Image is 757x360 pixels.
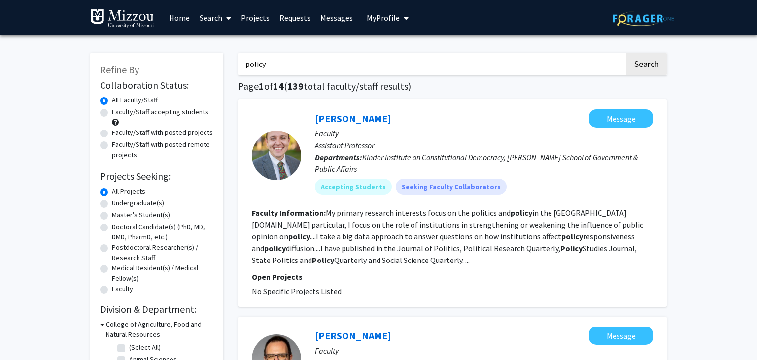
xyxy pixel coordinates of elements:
[259,80,264,92] span: 1
[7,316,42,353] iframe: Chat
[396,179,507,195] mat-chip: Seeking Faculty Collaborators
[288,231,310,241] b: policy
[367,13,400,23] span: My Profile
[275,0,315,35] a: Requests
[511,208,532,218] b: policy
[100,64,139,76] span: Refine By
[315,112,391,125] a: [PERSON_NAME]
[100,170,213,182] h2: Projects Seeking:
[164,0,195,35] a: Home
[238,80,667,92] h1: Page of ( total faculty/staff results)
[112,139,213,160] label: Faculty/Staff with posted remote projects
[252,208,326,218] b: Faculty Information:
[236,0,275,35] a: Projects
[112,107,208,117] label: Faculty/Staff accepting students
[112,186,145,196] label: All Projects
[589,109,653,128] button: Message Scott LaCombe
[112,242,213,263] label: Postdoctoral Researcher(s) / Research Staff
[252,286,342,296] span: No Specific Projects Listed
[315,152,638,174] span: Kinder Institute on Constitutional Democracy, [PERSON_NAME] School of Government & Public Affairs
[613,11,674,26] img: ForagerOne Logo
[315,139,653,151] p: Assistant Professor
[561,231,583,241] b: policy
[626,53,667,75] button: Search
[90,9,154,29] img: University of Missouri Logo
[112,263,213,284] label: Medical Resident(s) / Medical Fellow(s)
[238,53,625,75] input: Search Keywords
[315,179,392,195] mat-chip: Accepting Students
[287,80,304,92] span: 139
[273,80,284,92] span: 14
[112,284,133,294] label: Faculty
[315,152,362,162] b: Departments:
[315,329,391,342] a: [PERSON_NAME]
[112,95,158,105] label: All Faculty/Staff
[112,198,164,208] label: Undergraduate(s)
[112,222,213,242] label: Doctoral Candidate(s) (PhD, MD, DMD, PharmD, etc.)
[312,255,334,265] b: Policy
[315,345,653,357] p: Faculty
[112,210,170,220] label: Master's Student(s)
[100,303,213,315] h2: Division & Department:
[252,271,653,283] p: Open Projects
[112,128,213,138] label: Faculty/Staff with posted projects
[106,319,213,340] h3: College of Agriculture, Food and Natural Resources
[195,0,236,35] a: Search
[315,0,358,35] a: Messages
[129,342,161,353] label: (Select All)
[315,128,653,139] p: Faculty
[560,243,583,253] b: Policy
[252,208,643,265] fg-read-more: My primary research interests focus on the politics and in the [GEOGRAPHIC_DATA][DOMAIN_NAME] par...
[264,243,286,253] b: policy
[589,327,653,345] button: Message Jake Haselswerdt
[100,79,213,91] h2: Collaboration Status:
